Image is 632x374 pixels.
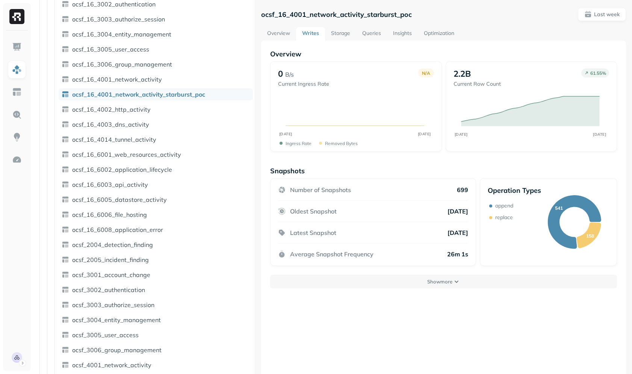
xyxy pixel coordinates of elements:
[418,132,431,136] tspan: [DATE]
[72,316,161,324] span: ocsf_3004_entity_management
[59,299,253,311] a: ocsf_3003_authorize_session
[72,76,162,83] span: ocsf_16_4001_network_activity
[12,155,22,165] img: Optimization
[59,209,253,221] a: ocsf_16_6006_file_hosting
[59,329,253,341] a: ocsf_3005_user_access
[296,27,325,41] a: Writes
[72,256,149,263] span: ocsf_2005_incident_finding
[290,207,337,215] p: Oldest Snapshot
[62,211,69,218] img: table
[72,0,156,8] span: ocsf_16_3002_authentication
[72,331,139,339] span: ocsf_3005_user_access
[59,254,253,266] a: ocsf_2005_incident_finding
[488,186,541,195] p: Operation Types
[356,27,387,41] a: Queries
[62,361,69,369] img: table
[59,88,253,100] a: ocsf_16_4001_network_activity_starburst_poc
[59,58,253,70] a: ocsf_16_3006_group_management
[62,316,69,324] img: table
[59,13,253,25] a: ocsf_16_3003_authorize_session
[418,27,460,41] a: Optimization
[62,286,69,294] img: table
[59,148,253,161] a: ocsf_16_6001_web_resources_activity
[448,207,468,215] p: [DATE]
[12,110,22,120] img: Query Explorer
[72,241,153,248] span: ocsf_2004_detection_finding
[72,121,149,128] span: ocsf_16_4003_dns_activity
[454,132,467,136] tspan: [DATE]
[72,211,147,218] span: ocsf_16_6006_file_hosting
[72,166,172,173] span: ocsf_16_6002_application_lifecycle
[72,286,145,294] span: ocsf_3002_authentication
[59,43,253,55] a: ocsf_16_3005_user_access
[72,61,172,68] span: ocsf_16_3006_group_management
[593,132,606,136] tspan: [DATE]
[285,70,294,79] p: B/s
[62,76,69,83] img: table
[62,45,69,53] img: table
[290,186,351,194] p: Number of Snapshots
[59,28,253,40] a: ocsf_16_3004_entity_management
[72,271,150,279] span: ocsf_3001_account_change
[62,331,69,339] img: table
[59,194,253,206] a: ocsf_16_6005_datastore_activity
[72,106,151,113] span: ocsf_16_4002_http_activity
[59,103,253,115] a: ocsf_16_4002_http_activity
[12,352,22,363] img: Rula
[72,15,165,23] span: ocsf_16_3003_authorize_session
[387,27,418,41] a: Insights
[270,275,617,288] button: Showmore
[62,151,69,158] img: table
[59,314,253,326] a: ocsf_3004_entity_management
[495,202,513,209] p: append
[12,65,22,74] img: Assets
[270,167,305,175] p: Snapshots
[62,136,69,143] img: table
[62,61,69,68] img: table
[62,0,69,8] img: table
[59,359,253,371] a: ocsf_4001_network_activity
[72,361,151,369] span: ocsf_4001_network_activity
[457,186,468,194] p: 699
[62,91,69,98] img: table
[59,164,253,176] a: ocsf_16_6002_application_lifecycle
[62,301,69,309] img: table
[72,45,149,53] span: ocsf_16_3005_user_access
[62,256,69,263] img: table
[12,42,22,52] img: Dashboard
[427,278,452,285] p: Show more
[261,27,296,41] a: Overview
[72,136,156,143] span: ocsf_16_4014_tunnel_activity
[62,121,69,128] img: table
[278,68,283,79] p: 0
[422,70,430,76] p: N/A
[12,132,22,142] img: Insights
[261,10,412,19] p: ocsf_16_4001_network_activity_starburst_poc
[62,241,69,248] img: table
[447,250,468,258] p: 26m 1s
[59,224,253,236] a: ocsf_16_6008_application_error
[454,68,471,79] p: 2.2B
[286,141,311,146] p: Ingress Rate
[325,27,356,41] a: Storage
[72,30,171,38] span: ocsf_16_3004_entity_management
[72,301,154,309] span: ocsf_3003_authorize_session
[586,233,594,239] text: 158
[62,15,69,23] img: table
[62,181,69,188] img: table
[590,70,606,76] p: 61.55 %
[290,229,336,236] p: Latest Snapshot
[279,132,292,136] tspan: [DATE]
[59,284,253,296] a: ocsf_3002_authentication
[495,214,513,221] p: replace
[290,250,373,258] p: Average Snapshot Frequency
[62,226,69,233] img: table
[72,91,205,98] span: ocsf_16_4001_network_activity_starburst_poc
[59,133,253,145] a: ocsf_16_4014_tunnel_activity
[594,11,620,18] p: Last week
[278,80,329,88] p: Current Ingress Rate
[72,226,163,233] span: ocsf_16_6008_application_error
[72,196,167,203] span: ocsf_16_6005_datastore_activity
[72,346,162,354] span: ocsf_3006_group_management
[59,344,253,356] a: ocsf_3006_group_management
